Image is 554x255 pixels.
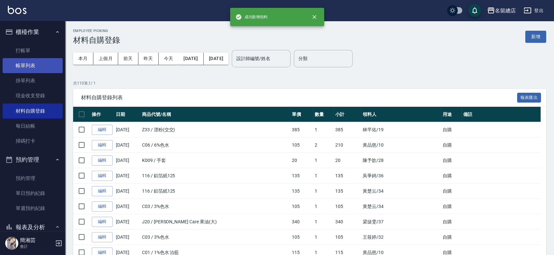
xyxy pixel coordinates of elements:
[334,107,361,122] th: 小計
[5,237,18,250] img: Person
[93,53,118,65] button: 上個月
[361,183,441,199] td: 黃楚云 /34
[290,137,313,153] td: 105
[441,168,462,183] td: 自購
[441,230,462,245] td: 自購
[468,4,481,17] button: save
[3,58,63,73] a: 帳單列表
[441,183,462,199] td: 自購
[73,53,93,65] button: 本月
[521,5,546,17] button: 登出
[3,134,63,149] a: 掃碼打卡
[140,199,290,214] td: C03 / 3%色水
[81,94,517,101] span: 材料自購登錄列表
[441,214,462,230] td: 自購
[441,122,462,137] td: 自購
[525,33,546,40] a: 新增
[313,214,334,230] td: 1
[313,137,334,153] td: 2
[313,153,334,168] td: 1
[140,153,290,168] td: K009 / 手套
[361,107,441,122] th: 領料人
[3,88,63,103] a: 現金收支登錄
[313,183,334,199] td: 1
[495,7,516,15] div: 名留總店
[140,137,290,153] td: C06 / 6%色水
[114,183,140,199] td: [DATE]
[92,201,113,212] a: 編輯
[313,199,334,214] td: 1
[114,153,140,168] td: [DATE]
[3,219,63,236] button: 報表及分析
[361,168,441,183] td: 吳爭錡 /36
[140,230,290,245] td: C03 / 3%色水
[334,230,361,245] td: 105
[140,183,290,199] td: 116 / 鋁箔紙125
[290,107,313,122] th: 單價
[73,29,120,33] h2: Employee Picking
[361,122,441,137] td: 林芊佑 /19
[3,43,63,58] a: 打帳單
[140,168,290,183] td: 116 / 鋁箔紙125
[361,137,441,153] td: 黃品慈 /10
[90,107,114,122] th: 操作
[361,153,441,168] td: 陳予歆 /28
[3,119,63,134] a: 每日結帳
[92,232,113,242] a: 編輯
[517,94,541,100] a: 報表匯出
[114,107,140,122] th: 日期
[361,199,441,214] td: 黃楚云 /34
[3,201,63,216] a: 單週預約紀錄
[290,214,313,230] td: 340
[334,214,361,230] td: 340
[313,168,334,183] td: 1
[484,4,518,17] button: 名留總店
[290,230,313,245] td: 105
[114,137,140,153] td: [DATE]
[441,107,462,122] th: 用途
[114,199,140,214] td: [DATE]
[20,244,53,249] p: 會計
[114,168,140,183] td: [DATE]
[92,186,113,196] a: 編輯
[178,53,203,65] button: [DATE]
[92,125,113,135] a: 編輯
[290,153,313,168] td: 20
[92,140,113,150] a: 編輯
[313,122,334,137] td: 1
[118,53,138,65] button: 前天
[140,107,290,122] th: 商品代號/名稱
[290,199,313,214] td: 105
[114,230,140,245] td: [DATE]
[3,24,63,40] button: 櫃檯作業
[204,53,229,65] button: [DATE]
[334,168,361,183] td: 135
[361,230,441,245] td: 王筱婷 /32
[92,155,113,166] a: 編輯
[159,53,179,65] button: 今天
[361,214,441,230] td: 梁㨗雯 /37
[307,10,322,24] button: close
[334,153,361,168] td: 20
[334,137,361,153] td: 210
[3,73,63,88] a: 掛單列表
[441,153,462,168] td: 自購
[441,137,462,153] td: 自購
[92,171,113,181] a: 編輯
[3,151,63,168] button: 預約管理
[334,122,361,137] td: 385
[334,183,361,199] td: 135
[73,80,546,86] p: 共 110 筆, 1 / 1
[290,122,313,137] td: 385
[114,214,140,230] td: [DATE]
[73,36,120,45] h3: 材料自購登錄
[517,93,541,103] button: 報表匯出
[8,6,26,14] img: Logo
[138,53,159,65] button: 昨天
[140,122,290,137] td: Z33 / 漂粉(交交)
[313,107,334,122] th: 數量
[290,183,313,199] td: 135
[334,199,361,214] td: 105
[290,168,313,183] td: 135
[114,122,140,137] td: [DATE]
